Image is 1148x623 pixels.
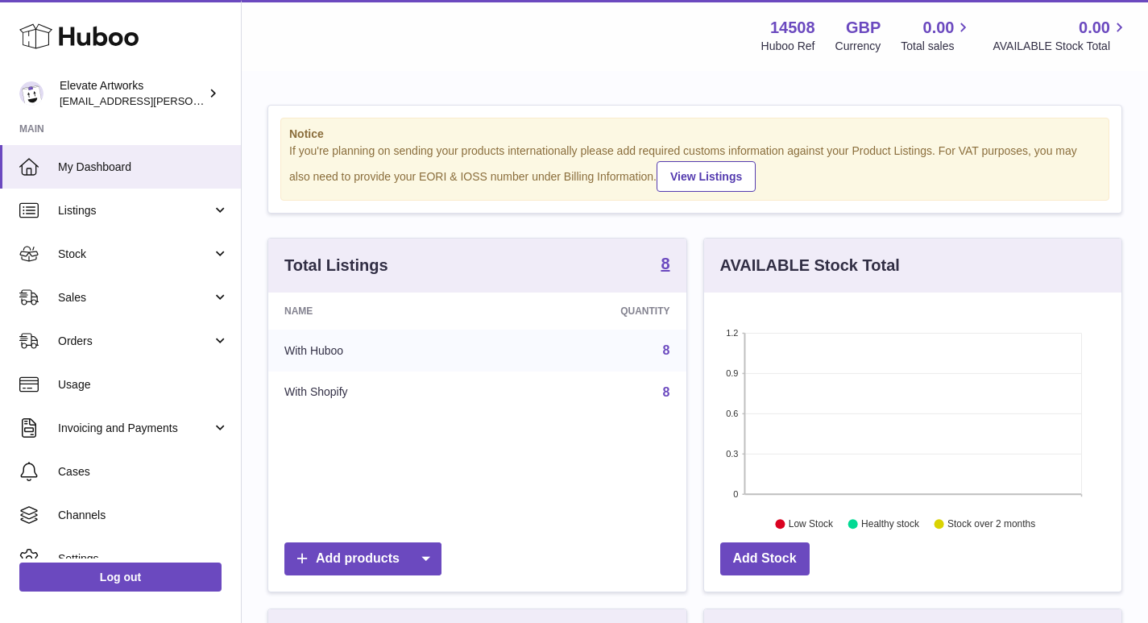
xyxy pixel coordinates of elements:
h3: AVAILABLE Stock Total [720,255,900,276]
text: Low Stock [788,518,833,530]
text: 1.2 [726,328,738,338]
strong: 14508 [770,17,815,39]
span: Stock [58,247,212,262]
span: AVAILABLE Stock Total [993,39,1129,54]
span: Cases [58,464,229,480]
strong: 8 [661,255,669,272]
a: 0.00 Total sales [901,17,972,54]
text: 0.9 [726,368,738,378]
td: With Shopify [268,372,494,413]
text: Healthy stock [861,518,920,530]
strong: Notice [289,127,1100,142]
span: Orders [58,334,212,349]
span: Usage [58,377,229,392]
div: Elevate Artworks [60,78,205,109]
a: 8 [663,385,670,399]
a: Add Stock [720,542,810,575]
th: Name [268,293,494,330]
a: View Listings [657,161,756,192]
span: Listings [58,203,212,218]
a: 0.00 AVAILABLE Stock Total [993,17,1129,54]
span: Settings [58,551,229,567]
text: 0 [733,489,738,499]
text: 0.3 [726,449,738,459]
a: 8 [663,343,670,357]
span: Invoicing and Payments [58,421,212,436]
span: 0.00 [923,17,955,39]
span: Channels [58,508,229,523]
span: [EMAIL_ADDRESS][PERSON_NAME][DOMAIN_NAME] [60,94,323,107]
th: Quantity [494,293,686,330]
td: With Huboo [268,330,494,372]
a: Add products [284,542,441,575]
span: Sales [58,290,212,305]
a: 8 [661,255,669,275]
div: If you're planning on sending your products internationally please add required customs informati... [289,143,1100,192]
h3: Total Listings [284,255,388,276]
a: Log out [19,563,222,592]
text: 0.6 [726,409,738,418]
span: My Dashboard [58,160,229,175]
span: Total sales [901,39,972,54]
div: Huboo Ref [761,39,815,54]
div: Currency [835,39,881,54]
img: conor.barry@elevateartworks.com [19,81,44,106]
span: 0.00 [1079,17,1110,39]
strong: GBP [846,17,881,39]
text: Stock over 2 months [947,518,1035,530]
